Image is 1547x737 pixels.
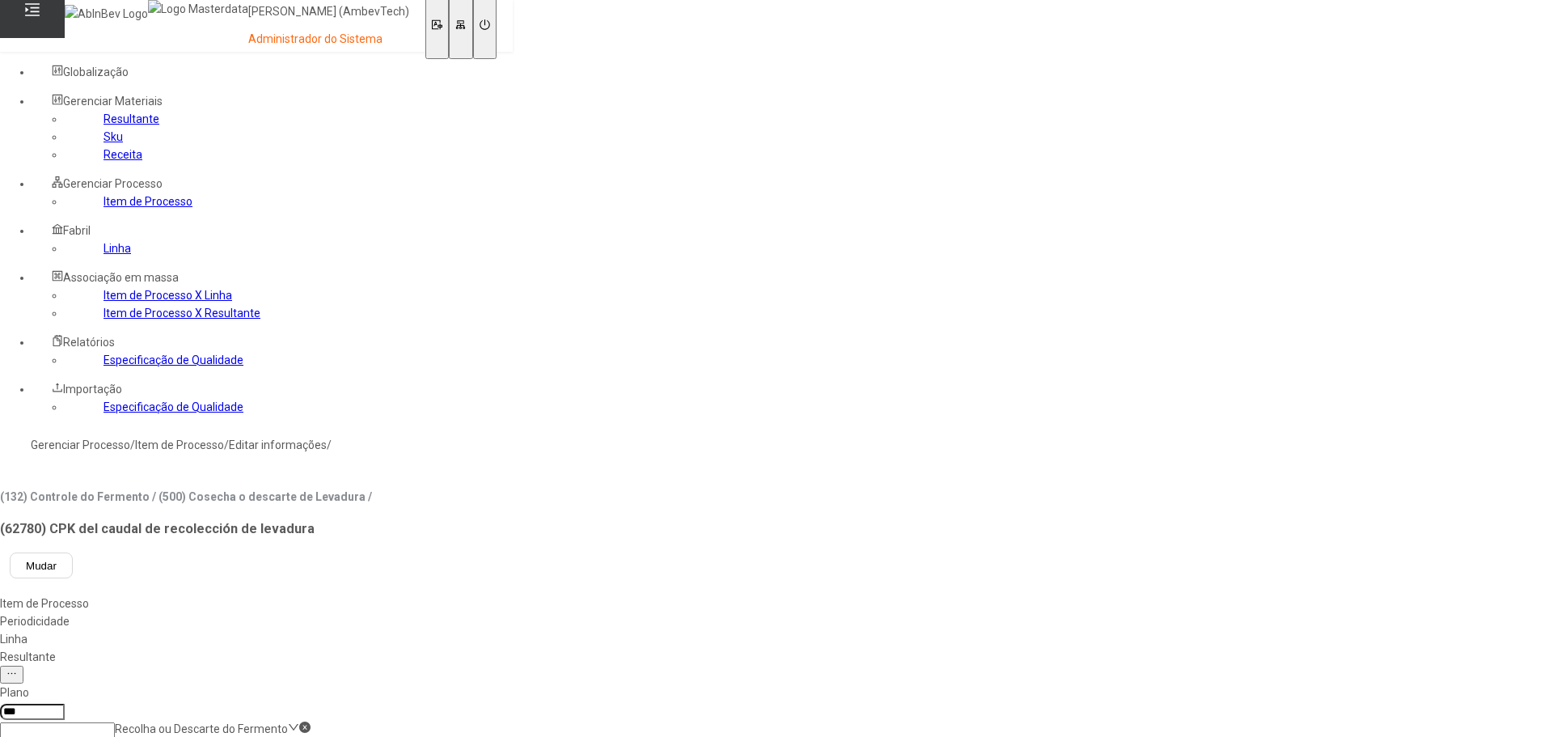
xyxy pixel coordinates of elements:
[104,354,243,366] a: Especificação de Qualidade
[104,307,260,320] a: Item de Processo X Resultante
[135,438,224,451] a: Item de Processo
[65,5,148,23] img: AbInBev Logo
[104,130,123,143] a: Sku
[248,4,409,20] p: [PERSON_NAME] (AmbevTech)
[10,553,73,578] button: Mudar
[63,383,122,396] span: Importação
[130,438,135,451] nz-breadcrumb-separator: /
[63,224,91,237] span: Fabril
[63,177,163,190] span: Gerenciar Processo
[63,66,129,78] span: Globalização
[104,148,142,161] a: Receita
[115,722,288,735] nz-select-item: Recolha ou Descarte do Fermento
[104,242,131,255] a: Linha
[104,112,159,125] a: Resultante
[248,32,409,48] p: Administrador do Sistema
[63,95,163,108] span: Gerenciar Materiais
[229,438,327,451] a: Editar informações
[104,289,232,302] a: Item de Processo X Linha
[104,400,243,413] a: Especificação de Qualidade
[104,195,192,208] a: Item de Processo
[224,438,229,451] nz-breadcrumb-separator: /
[327,438,332,451] nz-breadcrumb-separator: /
[26,560,57,572] span: Mudar
[63,271,179,284] span: Associação em massa
[63,336,115,349] span: Relatórios
[31,438,130,451] a: Gerenciar Processo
